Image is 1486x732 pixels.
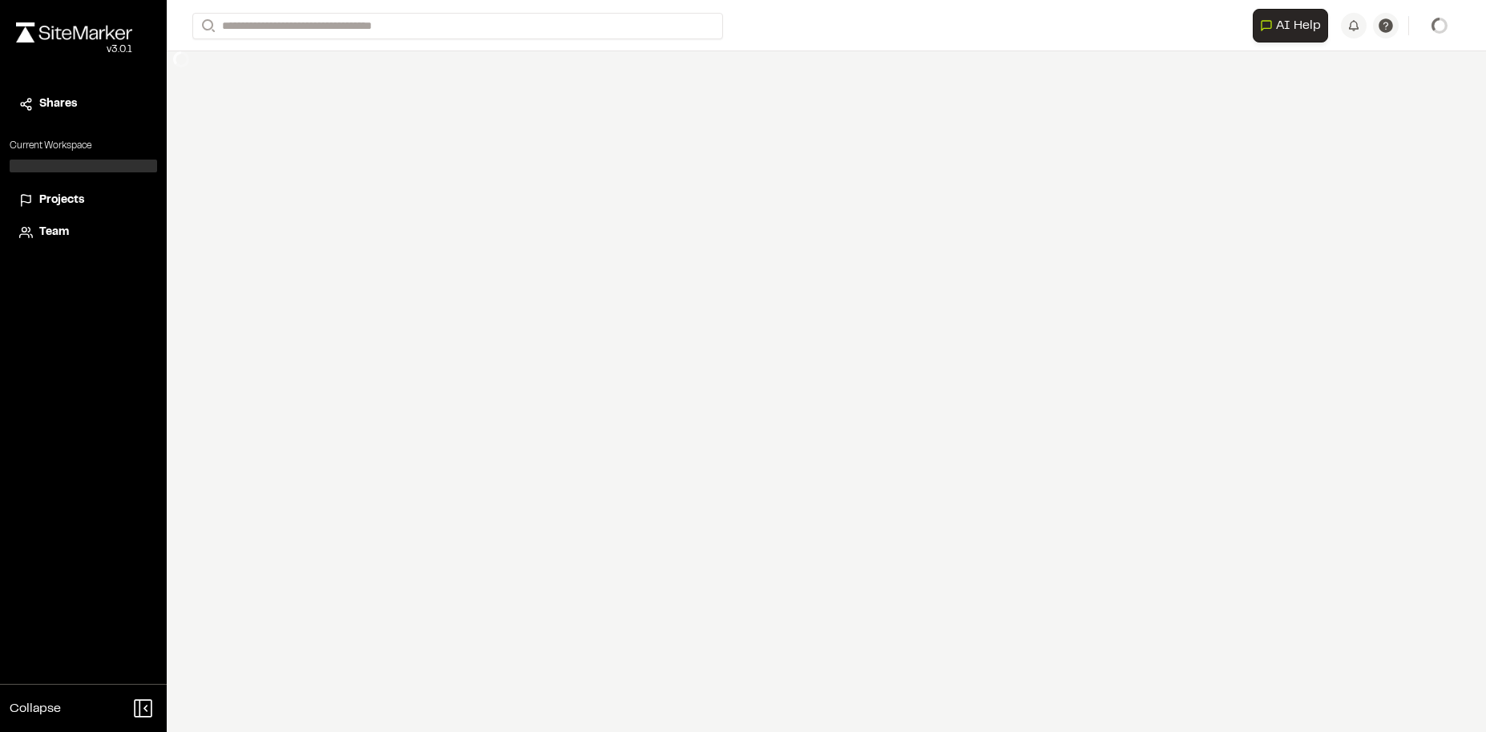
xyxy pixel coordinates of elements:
[16,22,132,42] img: rebrand.png
[1253,9,1328,42] button: Open AI Assistant
[16,42,132,57] div: Oh geez...please don't...
[1276,16,1321,35] span: AI Help
[39,95,77,113] span: Shares
[10,139,157,153] p: Current Workspace
[39,192,84,209] span: Projects
[19,192,147,209] a: Projects
[1253,9,1335,42] div: Open AI Assistant
[39,224,69,241] span: Team
[10,699,61,718] span: Collapse
[19,224,147,241] a: Team
[19,95,147,113] a: Shares
[192,13,221,39] button: Search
